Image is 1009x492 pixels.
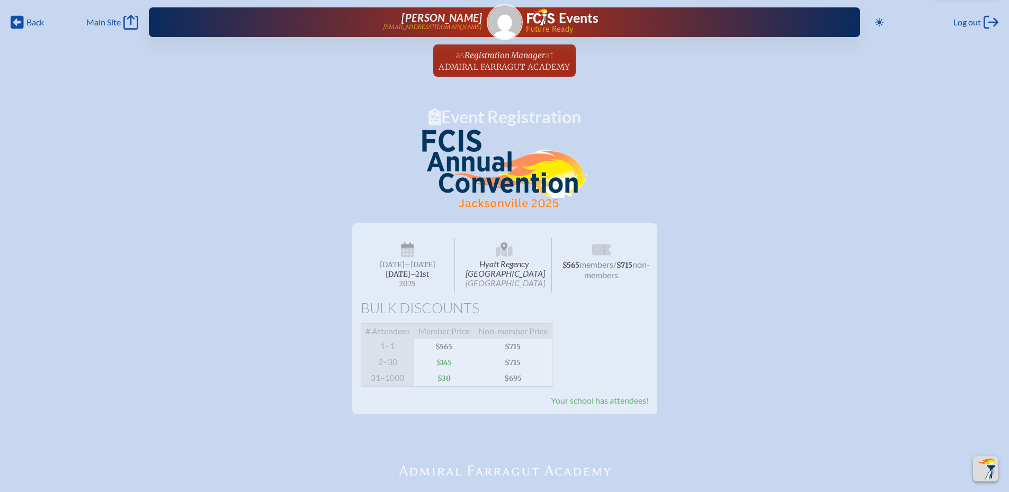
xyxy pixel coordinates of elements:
span: Admiral Farragut Academy [439,62,570,72]
span: 1–1 [361,339,414,354]
span: Member Price [414,324,474,339]
p: [EMAIL_ADDRESS][DOMAIN_NAME] [383,24,483,31]
span: Log out [953,17,981,28]
img: Gravatar [488,5,522,39]
span: Future Ready [526,25,826,33]
img: FCIS Convention 2025 [422,130,587,209]
span: 2–30 [361,354,414,370]
span: / [613,259,617,269]
span: non-members [584,259,650,280]
img: Admiral Farragut Academy [399,461,611,479]
a: [PERSON_NAME][EMAIL_ADDRESS][DOMAIN_NAME] [183,12,483,33]
span: [DATE]–⁠21st [386,270,429,279]
span: $715 [474,354,552,370]
span: $715 [474,339,552,354]
span: [DATE] [380,260,405,269]
a: Main Site [86,15,138,30]
a: asRegistration ManageratAdmiral Farragut Academy [434,44,575,77]
img: Florida Council of Independent Schools [527,8,555,25]
button: Scroll Top [973,456,998,481]
span: $145 [414,354,474,370]
span: Registration Manager [465,50,545,60]
span: [GEOGRAPHIC_DATA] [466,278,545,288]
span: at [545,49,553,60]
span: [PERSON_NAME] [401,11,482,24]
span: Non-member Price [474,324,552,339]
span: $695 [474,370,552,387]
div: FCIS Events — Future ready [527,8,827,33]
span: # Attendees [361,324,414,339]
span: $715 [617,261,632,270]
h1: Bulk Discounts [361,301,649,315]
span: as [456,49,465,60]
a: FCIS LogoEvents [527,8,599,28]
span: Back [26,17,44,28]
img: To the top [975,458,996,479]
span: $565 [414,339,474,354]
span: Hyatt Regency [GEOGRAPHIC_DATA] [457,238,552,293]
span: $30 [414,370,474,387]
h1: Events [559,12,599,25]
span: 2025 [369,280,447,288]
span: members [579,259,613,269]
span: $565 [562,261,579,270]
span: –[DATE] [405,260,435,269]
span: Main Site [86,17,121,28]
span: Your school has attendees! [551,395,649,405]
span: 31–1000 [361,370,414,387]
a: Gravatar [487,4,523,40]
